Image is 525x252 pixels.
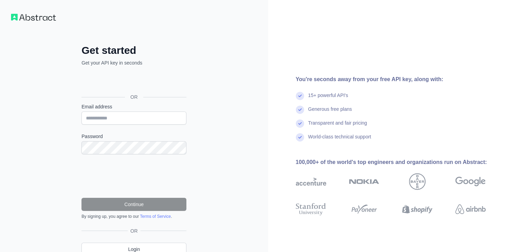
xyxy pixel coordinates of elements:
img: check mark [296,106,304,114]
label: Password [81,133,186,140]
img: airbnb [455,202,486,217]
span: OR [128,227,140,234]
img: shopify [402,202,432,217]
span: OR [125,94,143,100]
div: 100,000+ of the world's top engineers and organizations run on Abstract: [296,158,508,166]
div: Transparent and fair pricing [308,119,367,133]
div: World-class technical support [308,133,371,147]
label: Email address [81,103,186,110]
div: You're seconds away from your free API key, along with: [296,75,508,84]
div: Generous free plans [308,106,352,119]
p: Get your API key in seconds [81,59,186,66]
iframe: Sign in with Google Button [78,74,188,89]
a: Terms of Service [140,214,171,219]
div: 15+ powerful API's [308,92,348,106]
img: stanford university [296,202,326,217]
img: check mark [296,133,304,142]
img: bayer [409,173,426,190]
img: nokia [349,173,379,190]
img: Workflow [11,14,56,21]
button: Continue [81,198,186,211]
img: google [455,173,486,190]
h2: Get started [81,44,186,57]
div: By signing up, you agree to our . [81,214,186,219]
img: payoneer [349,202,379,217]
img: accenture [296,173,326,190]
img: check mark [296,92,304,100]
iframe: reCAPTCHA [81,163,186,190]
img: check mark [296,119,304,128]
